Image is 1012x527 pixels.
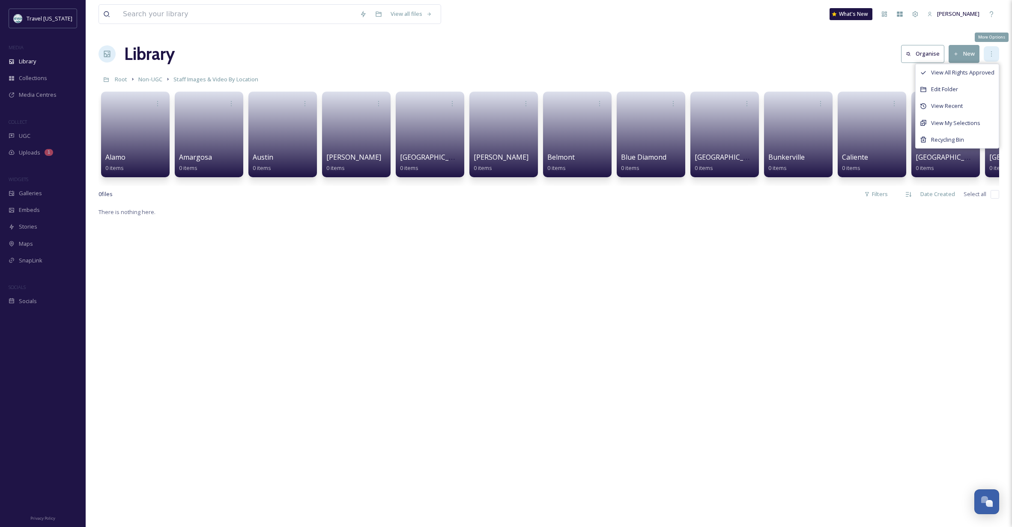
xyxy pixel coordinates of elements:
a: Austin0 items [253,153,273,172]
span: 0 items [695,164,713,172]
span: SnapLink [19,256,42,265]
span: Socials [19,297,37,305]
span: Library [19,57,36,66]
span: Travel [US_STATE] [27,15,72,22]
a: [PERSON_NAME] [923,6,984,22]
a: Alamo0 items [105,153,125,172]
span: 0 items [326,164,345,172]
a: Privacy Policy [30,512,55,523]
span: Stories [19,223,37,231]
div: 1 [45,149,53,156]
span: UGC [19,132,30,140]
a: Non-UGC [138,74,162,84]
a: Belmont0 items [547,153,575,172]
span: Bunkerville [768,152,805,162]
a: Amargosa0 items [179,153,212,172]
span: MEDIA [9,44,24,51]
span: 0 items [547,164,566,172]
span: 0 items [179,164,197,172]
button: Open Chat [974,489,999,514]
a: Bunkerville0 items [768,153,805,172]
span: 0 items [768,164,787,172]
a: Library [124,41,175,67]
span: There is nothing here. [99,208,155,216]
span: Edit Folder [931,85,958,93]
span: 0 items [989,164,1008,172]
a: Recycling Bin [916,131,999,148]
a: [GEOGRAPHIC_DATA]0 items [916,153,985,172]
a: [PERSON_NAME]0 items [326,153,381,172]
span: Recycling Bin [931,136,964,144]
span: Belmont [547,152,575,162]
a: Caliente0 items [842,153,868,172]
a: Organise [901,45,949,63]
input: Search your library [119,5,355,24]
span: [GEOGRAPHIC_DATA] [916,152,985,162]
a: View all files [386,6,436,22]
a: Root [115,74,127,84]
span: 0 items [105,164,124,172]
div: More Options [975,33,1009,42]
div: Filters [860,186,892,202]
span: [PERSON_NAME] [474,152,528,162]
a: [PERSON_NAME]0 items [474,153,528,172]
span: Select all [964,190,986,198]
span: Galleries [19,189,42,197]
span: Staff Images & Video By Location [173,75,258,83]
a: View All Rights Approved [916,64,999,81]
a: Staff Images & Video By Location [173,74,258,84]
a: View Recent [916,98,999,114]
span: WIDGETS [9,176,28,182]
a: [GEOGRAPHIC_DATA]0 items [400,153,469,172]
span: 0 items [916,164,934,172]
a: Blue Diamond0 items [621,153,666,172]
span: Maps [19,240,33,248]
span: Austin [253,152,273,162]
span: Root [115,75,127,83]
span: 0 items [400,164,418,172]
span: Uploads [19,149,40,157]
div: Date Created [916,186,959,202]
span: 0 items [842,164,860,172]
span: Privacy Policy [30,515,55,521]
button: Organise [901,45,944,63]
span: Amargosa [179,152,212,162]
a: What's New [830,8,872,20]
span: View Recent [931,102,963,110]
span: Embeds [19,206,40,214]
a: [GEOGRAPHIC_DATA]0 items [695,153,764,172]
span: 0 items [621,164,639,172]
span: Alamo [105,152,125,162]
span: Collections [19,74,47,82]
span: Media Centres [19,91,57,99]
span: Non-UGC [138,75,162,83]
span: [PERSON_NAME] [937,10,979,18]
span: Blue Diamond [621,152,666,162]
span: Caliente [842,152,868,162]
span: 0 items [253,164,271,172]
span: 0 items [474,164,492,172]
span: View All Rights Approved [931,68,994,77]
span: 0 file s [99,190,113,198]
span: [PERSON_NAME] [326,152,381,162]
span: View My Selections [931,119,980,127]
span: [GEOGRAPHIC_DATA] [695,152,764,162]
span: [GEOGRAPHIC_DATA] [400,152,469,162]
button: New [949,45,979,63]
span: COLLECT [9,119,27,125]
span: SOCIALS [9,284,26,290]
img: download.jpeg [14,14,22,23]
